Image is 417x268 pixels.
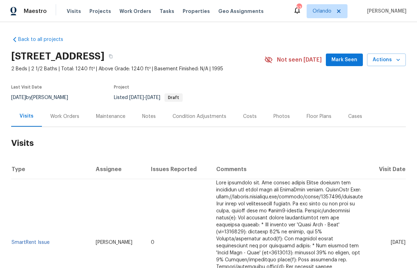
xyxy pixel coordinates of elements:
span: Not seen [DATE] [277,56,322,63]
span: Orlando [313,8,331,15]
span: Properties [183,8,210,15]
span: Tasks [160,9,174,14]
div: Work Orders [50,113,79,120]
h2: [STREET_ADDRESS] [11,53,104,60]
span: Visits [67,8,81,15]
span: Listed [114,95,183,100]
span: - [129,95,160,100]
span: Mark Seen [331,56,357,64]
th: Type [11,160,90,179]
span: [PERSON_NAME] [364,8,407,15]
span: [PERSON_NAME] [96,240,132,245]
a: Back to all projects [11,36,78,43]
span: Draft [165,96,182,100]
div: Visits [20,113,34,120]
span: [DATE] [11,95,26,100]
span: Project [114,85,129,89]
span: Actions [373,56,400,64]
span: Maestro [24,8,47,15]
div: Photos [273,113,290,120]
span: [DATE] [391,240,405,245]
button: Copy Address [104,50,117,63]
span: [DATE] [146,95,160,100]
th: Issues Reported [145,160,211,179]
span: Projects [89,8,111,15]
div: by [PERSON_NAME] [11,93,76,102]
span: [DATE] [129,95,144,100]
span: 2 Beds | 2 1/2 Baths | Total: 1240 ft² | Above Grade: 1240 ft² | Basement Finished: N/A | 1995 [11,65,264,72]
span: Geo Assignments [218,8,264,15]
div: Floor Plans [307,113,331,120]
h2: Visits [11,127,406,160]
div: Costs [243,113,257,120]
div: Notes [142,113,156,120]
div: Cases [348,113,362,120]
div: 53 [297,4,301,11]
div: Maintenance [96,113,125,120]
button: Actions [367,54,406,66]
span: Last Visit Date [11,85,42,89]
span: 0 [151,240,154,245]
div: Condition Adjustments [173,113,226,120]
th: Visit Date [368,160,406,179]
button: Mark Seen [326,54,363,66]
a: SmartRent Issue [12,240,50,245]
span: Work Orders [119,8,151,15]
th: Comments [211,160,368,179]
th: Assignee [90,160,145,179]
